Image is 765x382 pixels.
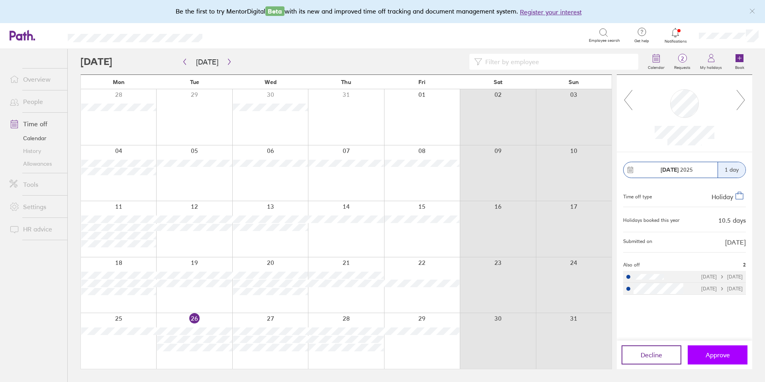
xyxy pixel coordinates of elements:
span: 2 [743,262,746,268]
a: Notifications [663,27,688,44]
span: Also off [623,262,640,268]
label: Calendar [643,63,669,70]
span: Beta [265,6,284,16]
span: Decline [641,351,662,358]
label: My holidays [695,63,727,70]
span: Notifications [663,39,688,44]
a: People [3,94,67,110]
a: Time off [3,116,67,132]
a: HR advice [3,221,67,237]
div: Holidays booked this year [623,217,680,223]
a: Calendar [3,132,67,145]
span: 2 [669,55,695,62]
span: 2025 [661,167,693,173]
a: 2Requests [669,49,695,74]
a: Allowances [3,157,67,170]
button: Register your interest [520,7,582,17]
div: [DATE] [DATE] [701,286,743,292]
div: 1 day [718,162,745,178]
span: Submitted on [623,239,652,246]
button: Approve [688,345,747,364]
div: Time off type [623,191,652,200]
span: [DATE] [725,239,746,246]
div: Be the first to try MentorDigital with its new and improved time off tracking and document manage... [176,6,590,17]
span: Sun [569,79,579,85]
label: Requests [669,63,695,70]
span: Approve [706,351,730,358]
span: Holiday [712,192,733,200]
span: Thu [341,79,351,85]
span: Get help [629,39,655,43]
a: History [3,145,67,157]
a: Tools [3,176,67,192]
a: Overview [3,71,67,87]
div: 10.5 days [718,217,746,224]
strong: [DATE] [661,166,679,173]
span: Fri [418,79,426,85]
a: My holidays [695,49,727,74]
a: Calendar [643,49,669,74]
a: Settings [3,199,67,215]
a: Book [727,49,752,74]
button: [DATE] [190,55,225,69]
input: Filter by employee [482,54,634,69]
div: [DATE] [DATE] [701,274,743,280]
button: Decline [622,345,681,364]
label: Book [730,63,749,70]
span: Employee search [589,38,620,43]
span: Tue [190,79,199,85]
span: Sat [494,79,502,85]
span: Mon [113,79,125,85]
div: Search [224,31,244,39]
span: Wed [265,79,277,85]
